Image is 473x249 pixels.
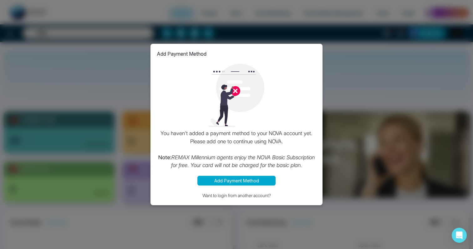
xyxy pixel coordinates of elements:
button: Want to login from another account? [157,192,316,199]
img: loading [205,64,268,126]
button: Add Payment Method [197,176,276,185]
i: REMAX Millennium agents enjoy the NOVA Basic Subscription for free. Your card will not be charged... [171,154,315,169]
p: You haven't added a payment method to your NOVA account yet. Please add one to continue using NOVA. [157,130,316,170]
div: Open Intercom Messenger [452,228,467,243]
strong: Note: [158,154,171,160]
p: Add Payment Method [157,50,206,58]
